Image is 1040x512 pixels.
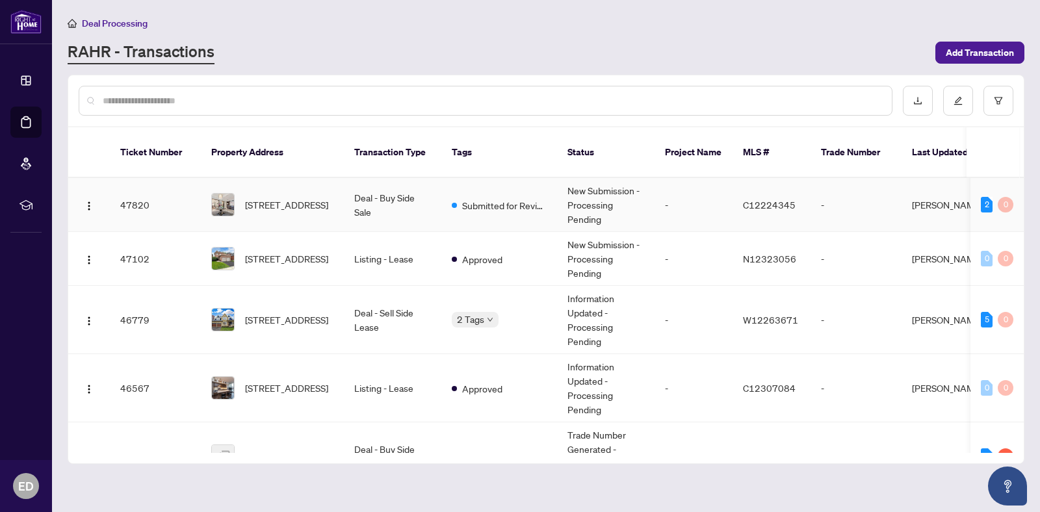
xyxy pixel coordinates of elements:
[811,232,902,286] td: -
[811,178,902,232] td: -
[79,378,99,398] button: Logo
[902,286,999,354] td: [PERSON_NAME]
[245,251,328,266] span: [STREET_ADDRESS]
[733,127,811,178] th: MLS #
[441,127,557,178] th: Tags
[998,380,1013,396] div: 0
[981,380,993,396] div: 0
[110,286,201,354] td: 46779
[245,198,328,212] span: [STREET_ADDRESS]
[655,178,733,232] td: -
[68,41,214,64] a: RAHR - Transactions
[981,251,993,266] div: 0
[655,354,733,422] td: -
[110,178,201,232] td: 47820
[487,316,493,323] span: down
[245,381,328,395] span: [STREET_ADDRESS]
[79,194,99,215] button: Logo
[811,422,902,491] td: 2512018
[462,198,547,212] span: Submitted for Review
[110,232,201,286] td: 47102
[981,312,993,327] div: 5
[902,178,999,232] td: [PERSON_NAME]
[743,253,796,264] span: N12323056
[557,354,655,422] td: Information Updated - Processing Pending
[79,446,99,467] button: Logo
[110,354,201,422] td: 46567
[84,255,94,265] img: Logo
[344,127,441,178] th: Transaction Type
[557,178,655,232] td: New Submission - Processing Pending
[212,377,234,399] img: thumbnail-img
[344,232,441,286] td: Listing - Lease
[994,96,1003,105] span: filter
[998,448,1013,464] div: 6
[998,197,1013,212] div: 0
[462,450,547,464] span: Requires Additional Docs
[557,232,655,286] td: New Submission - Processing Pending
[655,286,733,354] td: -
[913,96,922,105] span: download
[84,384,94,394] img: Logo
[998,312,1013,327] div: 0
[811,286,902,354] td: -
[811,354,902,422] td: -
[212,248,234,270] img: thumbnail-img
[998,251,1013,266] div: 0
[743,382,796,394] span: C12307084
[462,381,502,396] span: Approved
[212,309,234,331] img: thumbnail-img
[988,467,1027,506] button: Open asap
[935,42,1024,64] button: Add Transaction
[344,178,441,232] td: Deal - Buy Side Sale
[79,309,99,330] button: Logo
[743,199,796,211] span: C12224345
[981,448,993,464] div: 2
[84,201,94,211] img: Logo
[462,252,502,266] span: Approved
[344,286,441,354] td: Deal - Sell Side Lease
[557,422,655,491] td: Trade Number Generated - Pending Information
[655,422,733,491] td: -
[743,314,798,326] span: W12263671
[110,422,201,491] td: 45955
[902,232,999,286] td: [PERSON_NAME]
[902,422,999,491] td: [PERSON_NAME]
[245,449,328,463] span: [STREET_ADDRESS]
[946,42,1014,63] span: Add Transaction
[10,10,42,34] img: logo
[110,127,201,178] th: Ticket Number
[903,86,933,116] button: download
[557,286,655,354] td: Information Updated - Processing Pending
[557,127,655,178] th: Status
[981,197,993,212] div: 2
[245,313,328,327] span: [STREET_ADDRESS]
[84,452,94,463] img: Logo
[82,18,148,29] span: Deal Processing
[902,127,999,178] th: Last Updated By
[201,127,344,178] th: Property Address
[954,96,963,105] span: edit
[655,232,733,286] td: -
[902,354,999,422] td: [PERSON_NAME]
[457,312,484,327] span: 2 Tags
[655,127,733,178] th: Project Name
[344,354,441,422] td: Listing - Lease
[68,19,77,28] span: home
[212,445,234,467] img: thumbnail-img
[212,194,234,216] img: thumbnail-img
[344,422,441,491] td: Deal - Buy Side Lease
[84,316,94,326] img: Logo
[983,86,1013,116] button: filter
[943,86,973,116] button: edit
[811,127,902,178] th: Trade Number
[79,248,99,269] button: Logo
[18,477,34,495] span: ED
